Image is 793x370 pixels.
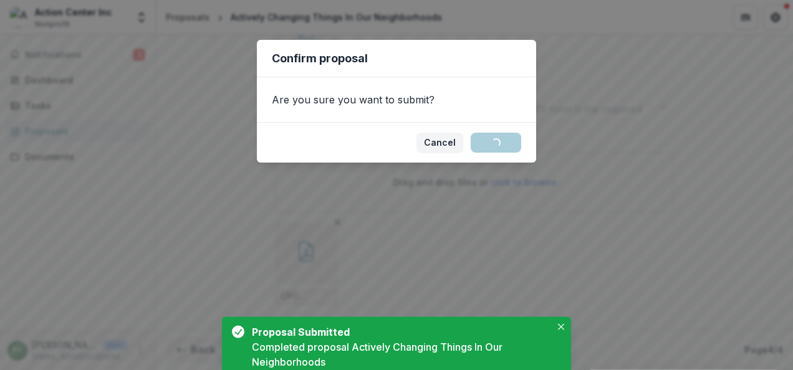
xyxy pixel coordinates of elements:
button: Cancel [416,133,463,153]
button: Close [554,320,569,334]
div: Are you sure you want to submit? [257,77,536,122]
div: Proposal Submitted [252,325,546,339]
header: Confirm proposal [257,40,536,77]
div: Completed proposal Actively Changing Things In Our Neighborhoods [252,339,551,369]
